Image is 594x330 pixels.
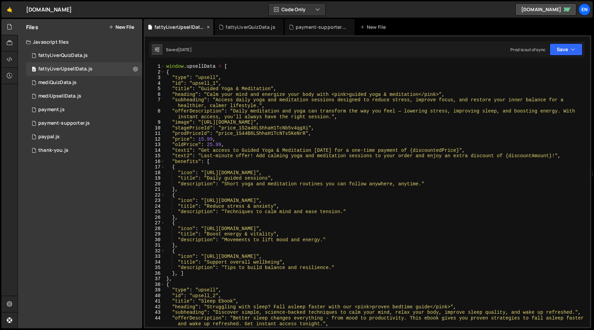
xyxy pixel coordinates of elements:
div: 1 [145,64,165,69]
div: 25 [145,209,165,215]
div: 21 [145,187,165,192]
a: 🤙 [1,1,18,18]
button: New File [109,24,134,30]
a: [DOMAIN_NAME] [515,3,576,16]
div: payment-supporter.js [38,120,90,126]
button: Code Only [269,3,325,16]
div: 16956/46700.js [26,76,142,89]
div: New File [360,24,388,30]
div: 29 [145,231,165,237]
div: 33 [145,254,165,260]
div: 44 [145,315,165,327]
div: [DATE] [178,47,192,53]
div: 16956/46566.js [26,49,142,62]
div: 16956/46701.js [26,89,142,103]
div: 41 [145,298,165,304]
div: 4 [145,81,165,86]
div: 11 [145,131,165,137]
div: 19 [145,176,165,181]
div: 31 [145,243,165,248]
div: fattyLiverQuizData.js [38,53,88,59]
span: 0 [32,67,36,73]
div: 16956/46524.js [26,144,142,157]
div: 2 [145,69,165,75]
div: 16 [145,159,165,165]
div: 10 [145,125,165,131]
div: 14 [145,148,165,153]
div: 20 [145,181,165,187]
div: Prod is out of sync [510,47,546,53]
div: 40 [145,293,165,299]
div: 38 [145,282,165,288]
div: [DOMAIN_NAME] [26,5,72,14]
div: 39 [145,287,165,293]
div: mediUpsellData.js [38,93,81,99]
div: payment-supporter.js [296,24,346,30]
div: 16956/46552.js [26,117,142,130]
div: thank-you.js [38,147,68,153]
a: En [578,3,591,16]
div: 34 [145,260,165,265]
div: 17 [145,164,165,170]
div: mediQuizData.js [38,80,77,86]
div: 22 [145,192,165,198]
div: fattyLiverQuizData.js [226,24,275,30]
div: 42 [145,304,165,310]
div: Saved [166,47,192,53]
div: payment.js [38,107,65,113]
div: 8 [145,108,165,120]
div: 27 [145,220,165,226]
h2: Files [26,23,38,31]
div: 26 [145,215,165,221]
div: 23 [145,198,165,204]
div: Javascript files [18,35,142,49]
div: 18 [145,170,165,176]
div: 35 [145,265,165,271]
div: fattyLiverUpsellData.js [154,24,205,30]
div: 16956/46565.js [26,62,142,76]
div: 16956/46551.js [26,103,142,117]
div: 15 [145,153,165,159]
div: 36 [145,271,165,276]
div: paypal.js [38,134,60,140]
div: 9 [145,120,165,125]
div: 12 [145,137,165,142]
div: 5 [145,86,165,92]
div: 28 [145,226,165,232]
div: 24 [145,204,165,209]
div: fattyLiverUpsellData.js [38,66,92,72]
div: 32 [145,248,165,254]
div: 7 [145,97,165,108]
div: 13 [145,142,165,148]
div: 30 [145,237,165,243]
button: Save [550,43,582,56]
div: 37 [145,276,165,282]
div: 6 [145,92,165,98]
div: 43 [145,310,165,315]
div: 3 [145,75,165,81]
div: 16956/46550.js [26,130,142,144]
